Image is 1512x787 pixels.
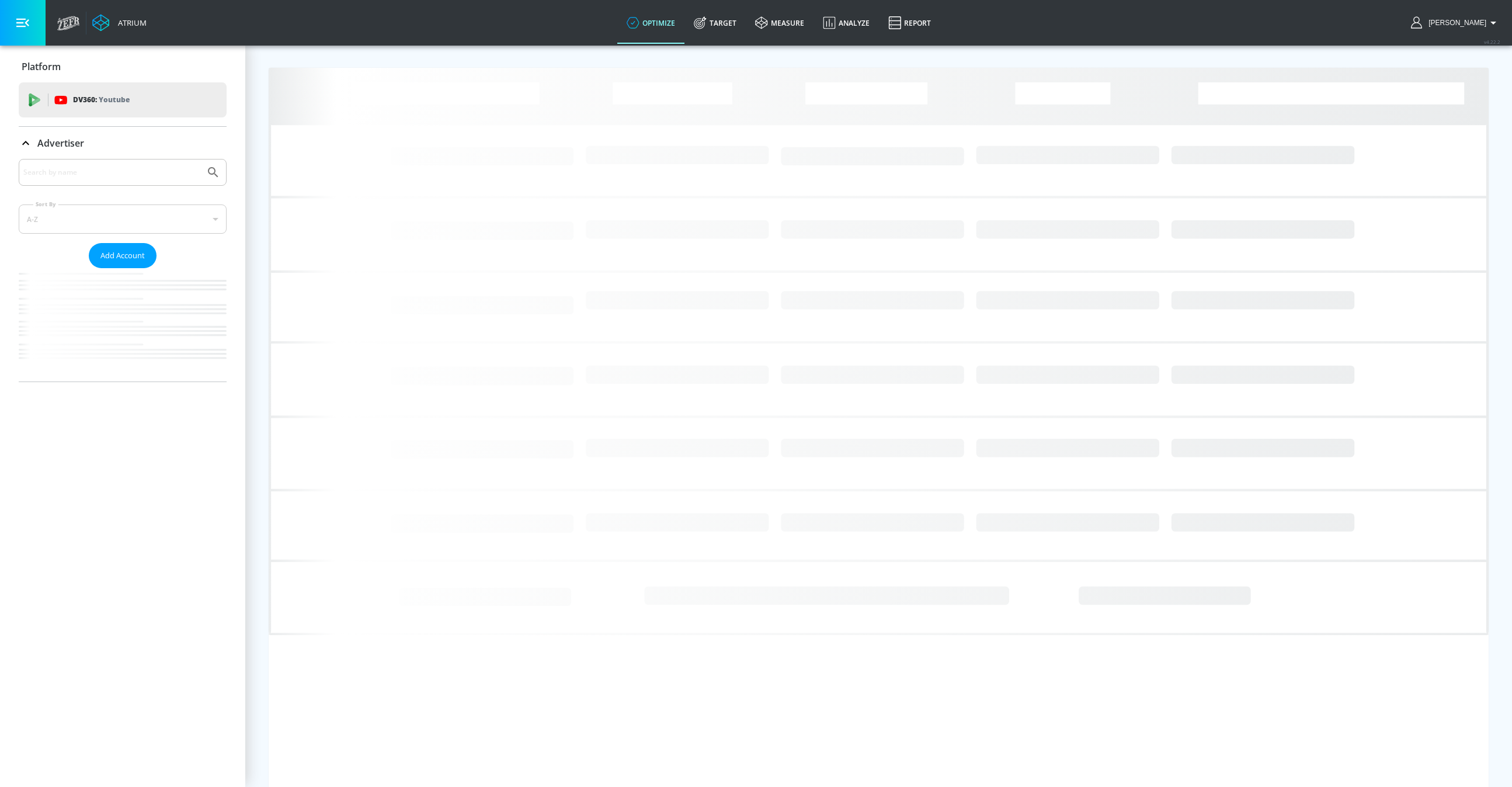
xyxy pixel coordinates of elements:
a: Atrium [92,14,147,32]
span: login as: shannon.belforti@zefr.com [1424,19,1486,27]
a: measure [746,2,814,44]
span: v 4.22.2 [1484,39,1500,45]
p: Youtube [99,93,130,106]
div: Advertiser [19,127,227,160]
a: Target [684,2,746,44]
span: Add Account [100,249,145,262]
nav: list of Advertiser [19,268,227,382]
div: A-Z [19,204,227,234]
div: Platform [19,50,227,83]
a: Analyze [814,2,879,44]
button: [PERSON_NAME] [1411,16,1500,30]
div: DV360: Youtube [19,82,227,117]
button: Add Account [89,243,157,268]
a: optimize [617,2,684,44]
input: Search by name [23,165,200,180]
label: Sort By [33,200,58,208]
p: Platform [22,60,61,73]
a: Report [879,2,940,44]
div: Atrium [113,18,147,28]
p: Advertiser [37,137,84,150]
p: DV360: [73,93,130,106]
div: Advertiser [19,159,227,382]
